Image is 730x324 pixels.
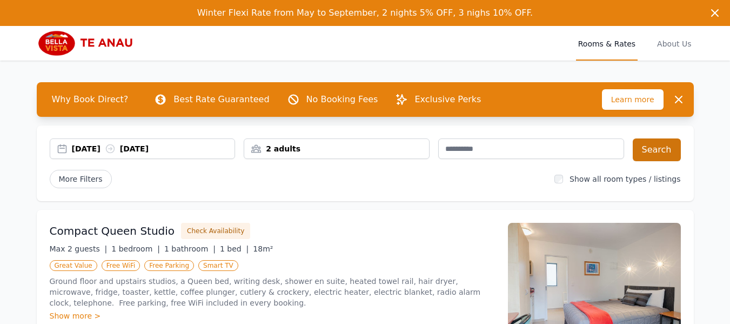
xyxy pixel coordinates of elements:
h3: Compact Queen Studio [50,223,175,239]
span: Great Value [50,260,97,271]
span: Free Parking [144,260,194,271]
p: Exclusive Perks [414,93,481,106]
span: 1 bathroom | [164,244,216,253]
span: Free WiFi [102,260,140,271]
button: Check Availability [181,223,250,239]
span: Learn more [602,89,664,110]
span: Smart TV [198,260,238,271]
div: 2 adults [244,143,429,154]
a: About Us [655,26,693,61]
button: Search [633,138,681,161]
div: [DATE] [DATE] [72,143,235,154]
span: Why Book Direct? [43,89,137,110]
span: 1 bedroom | [111,244,160,253]
span: 1 bed | [220,244,249,253]
p: Ground floor and upstairs studios, a Queen bed, writing desk, shower en suite, heated towel rail,... [50,276,495,308]
label: Show all room types / listings [570,175,680,183]
img: Bella Vista Te Anau [37,30,140,56]
span: More Filters [50,170,112,188]
span: 18m² [253,244,273,253]
p: No Booking Fees [306,93,378,106]
p: Best Rate Guaranteed [173,93,269,106]
span: Winter Flexi Rate from May to September, 2 nights 5% OFF, 3 nighs 10% OFF. [197,8,533,18]
div: Show more > [50,310,495,321]
span: Max 2 guests | [50,244,108,253]
a: Rooms & Rates [576,26,638,61]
